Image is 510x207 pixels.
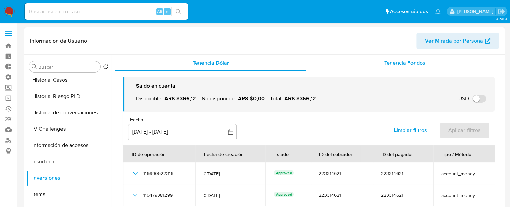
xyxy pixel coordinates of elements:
button: Información de accesos [26,137,111,154]
button: Inversiones [26,170,111,186]
button: Historial Riesgo PLD [26,88,111,105]
span: s [166,8,168,15]
input: Buscar usuario o caso... [25,7,188,16]
a: Salir [498,8,505,15]
p: zoe.breuer@mercadolibre.com [457,8,495,15]
button: Historial Casos [26,72,111,88]
button: Items [26,186,111,203]
button: IV Challenges [26,121,111,137]
input: Buscar [38,64,98,70]
a: Notificaciones [435,9,441,14]
button: Historial de conversaciones [26,105,111,121]
button: Insurtech [26,154,111,170]
h1: Información de Usuario [30,37,87,44]
span: Ver Mirada por Persona [425,33,483,49]
button: search-icon [171,7,185,16]
span: Accesos rápidos [390,8,428,15]
button: Buscar [32,64,37,69]
button: Ver Mirada por Persona [416,33,499,49]
span: Alt [157,8,162,15]
button: Volver al orden por defecto [103,64,108,71]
